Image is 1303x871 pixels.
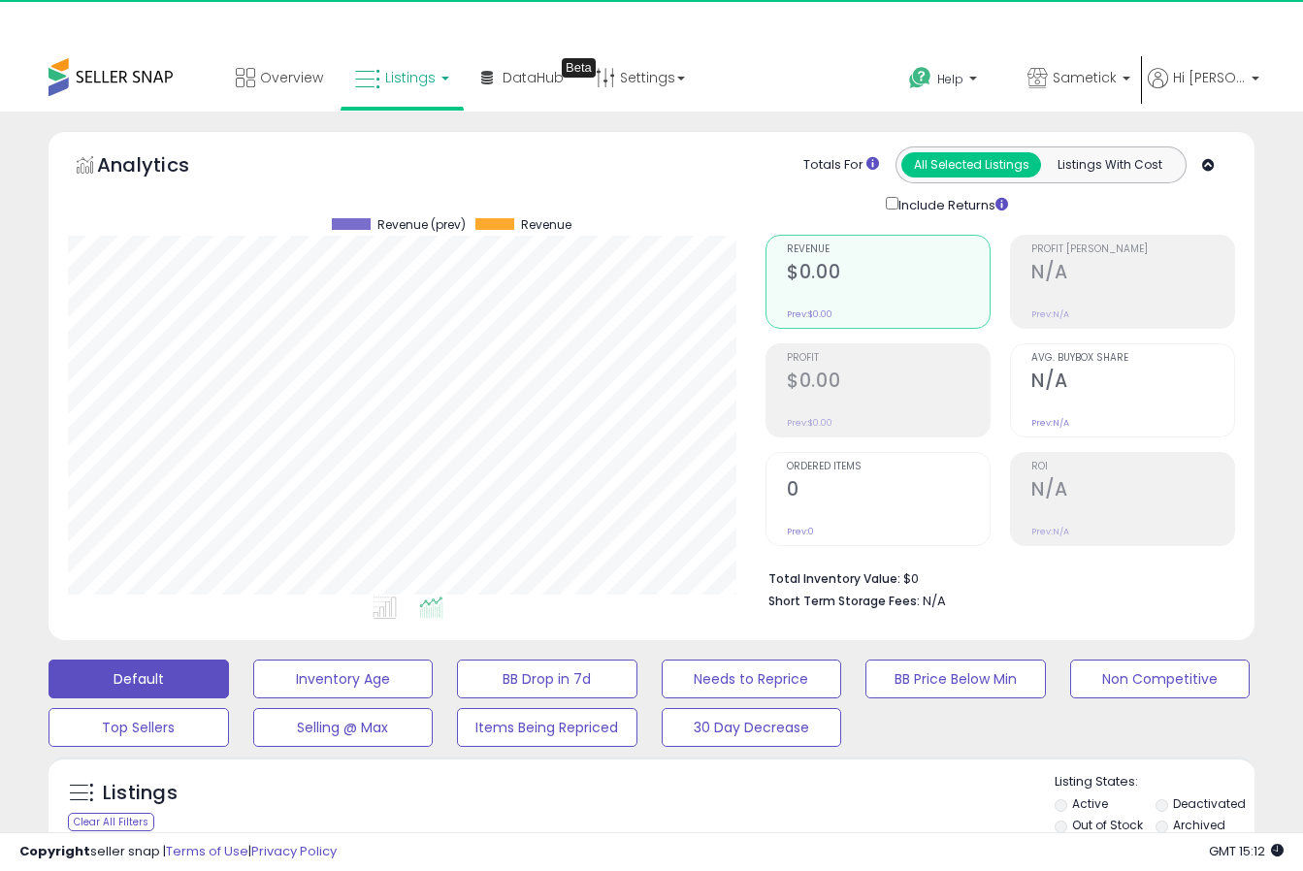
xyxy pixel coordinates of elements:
span: Overview [260,68,323,87]
div: seller snap | | [19,843,337,861]
small: Prev: N/A [1031,308,1069,320]
button: Top Sellers [49,708,229,747]
a: Help [894,51,1010,112]
div: Clear All Filters [68,813,154,831]
span: Revenue [521,218,571,232]
h2: $0.00 [787,370,990,396]
small: Prev: N/A [1031,526,1069,537]
span: Profit [787,353,990,364]
label: Out of Stock [1072,817,1143,833]
strong: Copyright [19,842,90,860]
button: Selling @ Max [253,708,434,747]
a: Privacy Policy [251,842,337,860]
a: DataHub [467,48,578,107]
span: Revenue (prev) [377,218,466,232]
button: Items Being Repriced [457,708,637,747]
small: Prev: $0.00 [787,308,832,320]
button: Non Competitive [1070,660,1251,698]
button: Inventory Age [253,660,434,698]
button: BB Drop in 7d [457,660,637,698]
label: Archived [1173,817,1225,833]
span: Sametick [1053,68,1117,87]
small: Prev: 0 [787,526,814,537]
button: BB Price Below Min [865,660,1046,698]
span: Avg. Buybox Share [1031,353,1234,364]
h5: Analytics [97,151,227,183]
label: Active [1072,795,1108,812]
span: 2025-09-10 15:12 GMT [1209,842,1284,860]
span: Revenue [787,244,990,255]
a: Settings [581,48,700,107]
label: Deactivated [1173,795,1246,812]
h2: N/A [1031,261,1234,287]
i: Get Help [908,66,932,90]
button: All Selected Listings [901,152,1041,177]
b: Short Term Storage Fees: [768,593,920,609]
p: Listing States: [1055,773,1254,791]
h2: $0.00 [787,261,990,287]
span: ROI [1031,462,1234,472]
span: Help [937,71,963,87]
span: DataHub [503,68,564,87]
small: Prev: $0.00 [787,417,832,429]
h2: 0 [787,478,990,504]
span: Listings [385,68,436,87]
div: Include Returns [871,193,1031,215]
a: Sametick [1013,48,1145,112]
a: Terms of Use [166,842,248,860]
h2: N/A [1031,478,1234,504]
button: Needs to Reprice [662,660,842,698]
a: Listings [341,48,464,107]
button: Default [49,660,229,698]
span: Ordered Items [787,462,990,472]
span: Profit [PERSON_NAME] [1031,244,1234,255]
span: Hi [PERSON_NAME] [1173,68,1246,87]
a: Overview [221,48,338,107]
li: $0 [768,565,1221,589]
b: Total Inventory Value: [768,570,900,587]
div: Tooltip anchor [562,58,596,78]
h5: Listings [103,780,178,807]
button: 30 Day Decrease [662,708,842,747]
h2: N/A [1031,370,1234,396]
span: N/A [923,592,946,610]
small: Prev: N/A [1031,417,1069,429]
div: Totals For [803,156,879,175]
a: Hi [PERSON_NAME] [1148,68,1259,112]
button: Listings With Cost [1040,152,1180,177]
